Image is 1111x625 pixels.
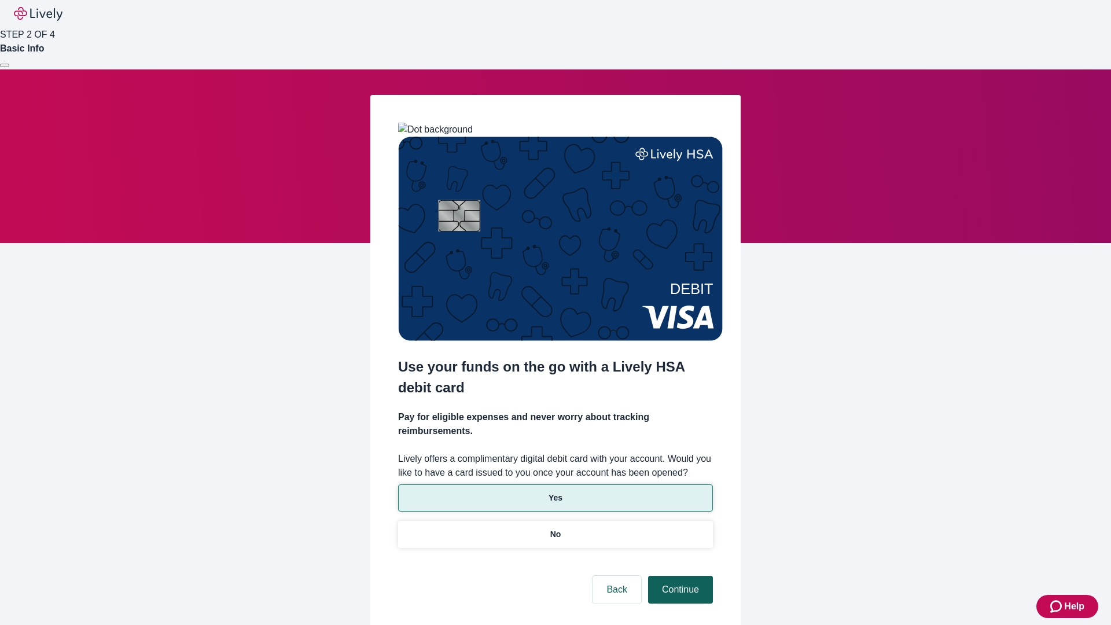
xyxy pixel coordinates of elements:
[398,521,713,548] button: No
[398,410,713,438] h4: Pay for eligible expenses and never worry about tracking reimbursements.
[549,492,562,504] p: Yes
[398,356,713,398] h2: Use your funds on the go with a Lively HSA debit card
[398,452,713,480] label: Lively offers a complimentary digital debit card with your account. Would you like to have a card...
[550,528,561,541] p: No
[14,7,62,21] img: Lively
[1036,595,1098,618] button: Zendesk support iconHelp
[1050,600,1064,613] svg: Zendesk support icon
[648,576,713,604] button: Continue
[398,137,723,341] img: Debit card
[398,484,713,512] button: Yes
[1064,600,1084,613] span: Help
[398,123,473,137] img: Dot background
[593,576,641,604] button: Back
